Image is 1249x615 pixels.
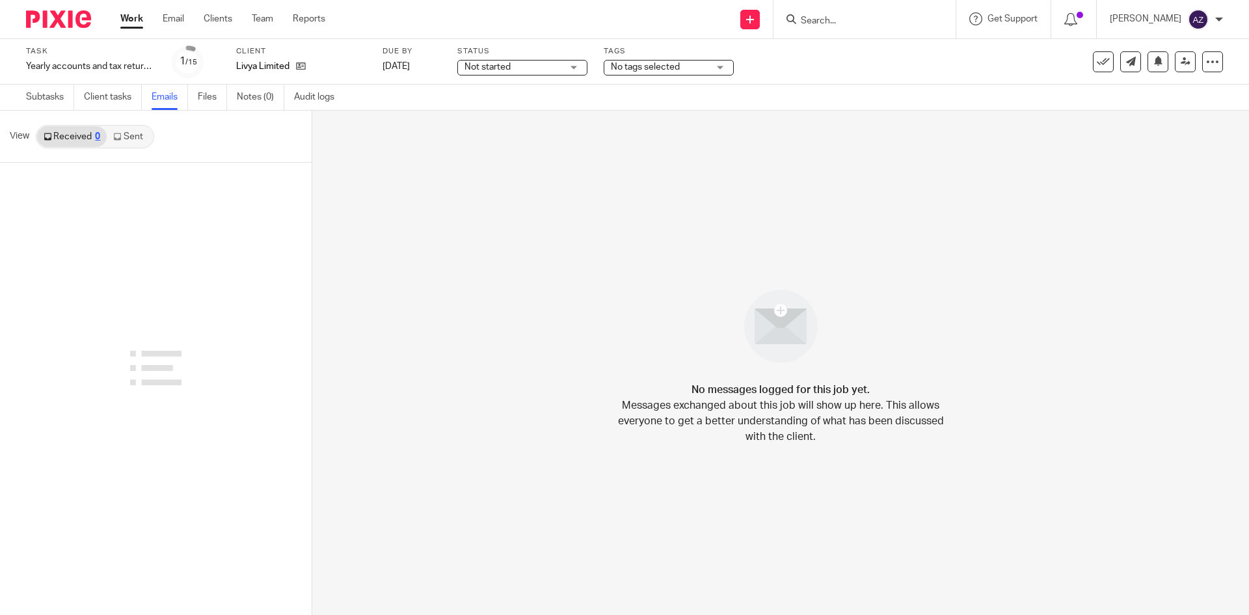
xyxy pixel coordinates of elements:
[799,16,917,27] input: Search
[26,60,156,73] div: Yearly accounts and tax return - Automatic - November 2023
[383,46,441,57] label: Due by
[1148,51,1168,72] button: Snooze task
[608,398,953,444] p: Messages exchanged about this job will show up here. This allows everyone to get a better underst...
[84,85,142,110] a: Client tasks
[26,46,156,57] label: Task
[180,54,197,69] div: 1
[236,60,289,73] p: Livya Limited
[457,46,587,57] label: Status
[736,281,826,372] img: image
[987,14,1038,23] span: Get Support
[237,85,284,110] a: Notes (0)
[1188,9,1209,30] img: svg%3E
[1175,51,1196,72] a: Reassign task
[692,382,870,398] h4: No messages logged for this job yet.
[293,12,325,25] a: Reports
[294,85,344,110] a: Audit logs
[185,59,197,66] small: /15
[26,60,156,73] div: Yearly accounts and tax return - Automatic - [DATE]
[1120,51,1141,72] a: Send new email to Livya Limited
[10,130,29,143] span: View
[604,46,734,57] label: Tags
[152,85,188,110] a: Emails
[252,12,273,25] a: Team
[611,62,680,72] span: No tags selected
[236,46,366,57] label: Client
[1110,12,1181,25] p: [PERSON_NAME]
[198,85,227,110] a: Files
[26,10,91,28] img: Pixie
[37,126,107,147] a: Received0
[383,62,410,71] span: [DATE]
[95,132,100,141] div: 0
[120,12,143,25] a: Work
[204,12,232,25] a: Clients
[464,62,511,72] span: Not started
[26,85,74,110] a: Subtasks
[163,12,184,25] a: Email
[296,61,306,71] i: Open client page
[107,126,152,147] a: Sent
